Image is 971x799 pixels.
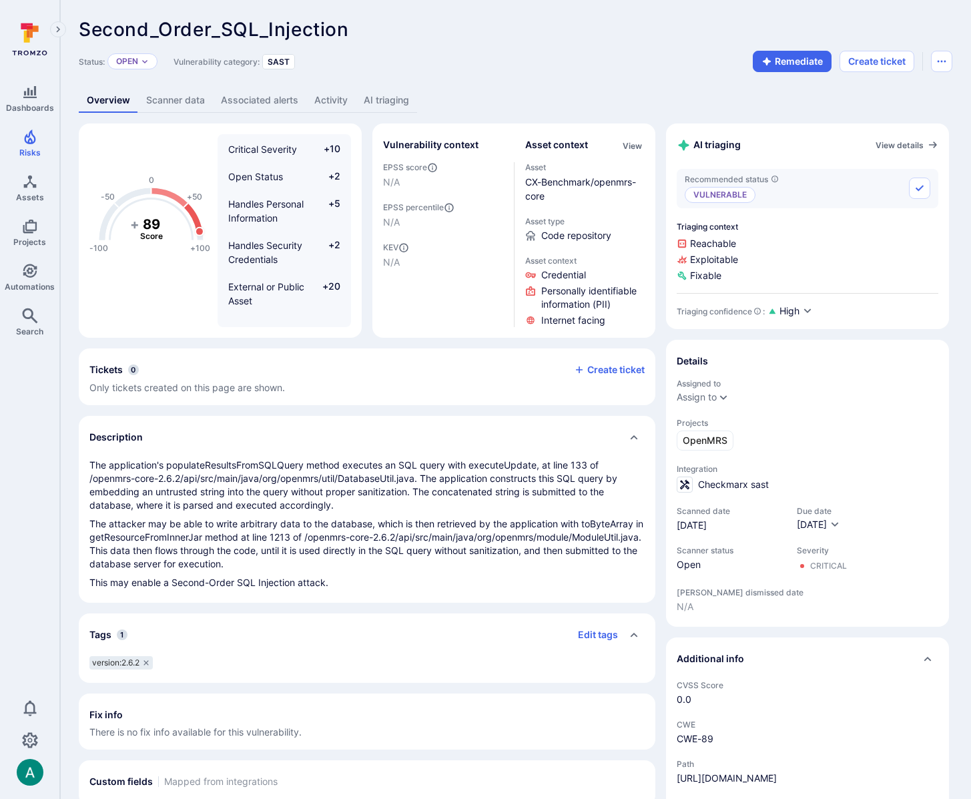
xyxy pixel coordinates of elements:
[797,519,840,532] button: [DATE]
[16,192,44,202] span: Assets
[797,545,847,555] span: Severity
[666,340,949,627] section: details card
[17,759,43,786] div: Arjan Dehar
[383,162,503,173] span: EPSS score
[130,216,139,232] tspan: +
[5,282,55,292] span: Automations
[677,306,765,316] div: Triaging confidence :
[187,192,202,202] text: +50
[79,88,138,113] a: Overview
[89,656,153,670] div: version:2.6.2
[525,216,645,226] span: Asset type
[79,348,655,405] section: tickets card
[677,680,938,690] span: CVSS Score
[315,280,340,308] span: +20
[89,363,123,376] h2: Tickets
[779,304,799,318] span: High
[383,216,503,229] span: N/A
[876,140,938,150] a: View details
[383,242,503,253] span: KEV
[383,202,503,213] span: EPSS percentile
[698,478,769,491] span: Checkmarx sast
[228,171,283,182] span: Open Status
[143,216,160,232] tspan: 89
[541,268,586,282] span: Click to view evidence
[383,176,503,189] span: N/A
[89,628,111,641] h2: Tags
[620,141,645,151] button: View
[677,720,938,730] span: CWE
[149,176,154,186] text: 0
[525,176,636,202] a: CX-Benchmark/openmrs-core
[89,431,143,444] h2: Description
[771,175,779,183] svg: AI triaging agent's recommendation for vulnerability status
[228,240,302,265] span: Handles Security Credentials
[315,197,340,225] span: +5
[931,51,952,72] button: Options menu
[79,613,655,656] div: Collapse tags
[574,364,645,376] button: Create ticket
[53,24,63,35] i: Expand navigation menu
[16,326,43,336] span: Search
[677,431,733,451] a: OpenMRS
[19,148,41,158] span: Risks
[797,519,827,530] span: [DATE]
[79,416,655,459] div: Collapse description
[677,652,744,665] h2: Additional info
[228,198,304,224] span: Handles Personal Information
[677,269,938,282] span: Fixable
[797,506,840,532] div: Due date field
[383,256,503,269] span: N/A
[567,624,618,645] button: Edit tags
[213,88,306,113] a: Associated alerts
[525,138,588,152] h2: Asset context
[6,103,54,113] span: Dashboards
[140,231,163,241] text: Score
[190,243,210,253] text: +100
[50,21,66,37] button: Expand navigation menu
[685,187,755,203] p: Vulnerable
[541,314,605,327] span: Click to view evidence
[79,88,952,113] div: Vulnerability tabs
[840,51,914,72] button: Create ticket
[677,378,938,388] span: Assigned to
[228,144,297,155] span: Critical Severity
[174,57,260,67] span: Vulnerability category:
[141,57,149,65] button: Expand dropdown
[383,138,478,152] h2: Vulnerability context
[753,51,832,72] button: Remediate
[677,693,938,706] span: 0.0
[677,237,938,250] span: Reachable
[89,243,108,253] text: -100
[306,88,356,113] a: Activity
[810,561,847,571] div: Critical
[677,138,741,152] h2: AI triaging
[356,88,417,113] a: AI triaging
[89,382,285,393] span: Only tickets created on this page are shown.
[125,216,178,242] g: The vulnerability score is based on the parameters defined in the settings
[315,142,340,156] span: +10
[525,256,645,266] span: Asset context
[79,57,105,67] span: Status:
[685,174,779,184] span: Recommended status
[677,587,938,597] span: [PERSON_NAME] dismissed date
[92,657,139,668] span: version:2.6.2
[683,434,727,447] span: OpenMRS
[89,775,153,788] h2: Custom fields
[666,637,949,680] div: Collapse
[718,392,729,403] button: Expand dropdown
[116,56,138,67] button: Open
[79,18,349,41] span: Second_Order_SQL_Injection
[677,545,783,555] span: Scanner status
[228,281,304,306] span: External or Public Asset
[525,162,645,172] span: Asset
[89,576,645,589] p: This may enable a Second-Order SQL Injection attack.
[797,506,840,516] span: Due date
[909,178,930,199] button: Accept recommended status
[541,229,611,242] span: Code repository
[541,284,645,311] span: Click to view evidence
[677,418,938,428] span: Projects
[677,222,938,232] span: Triaging context
[677,519,783,532] span: [DATE]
